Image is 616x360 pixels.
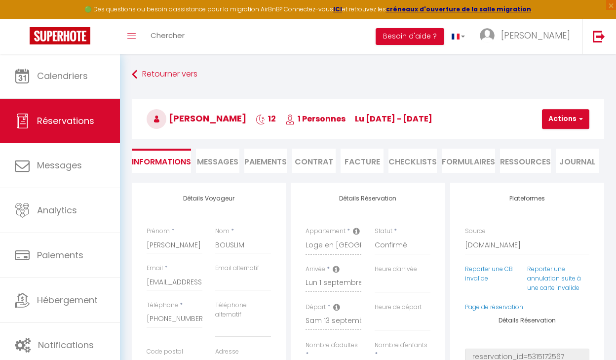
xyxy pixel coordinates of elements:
[215,227,230,236] label: Nom
[215,301,271,320] label: Téléphone alternatif
[147,347,183,357] label: Code postal
[556,149,599,173] li: Journal
[143,19,192,54] a: Chercher
[593,30,605,42] img: logout
[132,66,604,83] a: Retourner vers
[375,227,392,236] label: Statut
[256,113,276,124] span: 12
[375,341,427,350] label: Nombre d'enfants
[215,264,259,273] label: Email alternatif
[375,303,422,312] label: Heure de départ
[132,149,191,173] li: Informations
[38,339,94,351] span: Notifications
[8,4,38,34] button: Ouvrir le widget de chat LiveChat
[465,303,523,311] a: Page de réservation
[480,28,495,43] img: ...
[147,195,271,202] h4: Détails Voyageur
[465,227,486,236] label: Source
[37,70,88,82] span: Calendriers
[465,195,589,202] h4: Plateformes
[306,341,358,350] label: Nombre d'adultes
[465,265,513,282] a: Reporter une CB invalide
[37,115,94,127] span: Réservations
[147,227,170,236] label: Prénom
[30,27,90,44] img: Super Booking
[37,294,98,306] span: Hébergement
[197,156,238,167] span: Messages
[37,159,82,171] span: Messages
[306,265,325,274] label: Arrivée
[292,149,336,173] li: Contrat
[147,264,163,273] label: Email
[147,301,178,310] label: Téléphone
[500,149,551,173] li: Ressources
[341,149,384,173] li: Facture
[306,195,430,202] h4: Détails Réservation
[151,30,185,40] span: Chercher
[501,29,570,41] span: [PERSON_NAME]
[376,28,444,45] button: Besoin d'aide ?
[306,303,326,312] label: Départ
[388,149,437,173] li: CHECKLISTS
[542,109,589,129] button: Actions
[442,149,495,173] li: FORMULAIRES
[375,265,417,274] label: Heure d'arrivée
[527,265,581,292] a: Reporter une annulation suite à une carte invalide
[472,19,582,54] a: ... [PERSON_NAME]
[386,5,531,13] a: créneaux d'ouverture de la salle migration
[147,112,246,124] span: [PERSON_NAME]
[306,227,346,236] label: Appartement
[465,317,589,324] h4: Détails Réservation
[244,149,288,173] li: Paiements
[333,5,342,13] a: ICI
[355,113,432,124] span: lu [DATE] - [DATE]
[37,204,77,216] span: Analytics
[285,113,346,124] span: 1 Personnes
[215,347,239,357] label: Adresse
[37,249,83,261] span: Paiements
